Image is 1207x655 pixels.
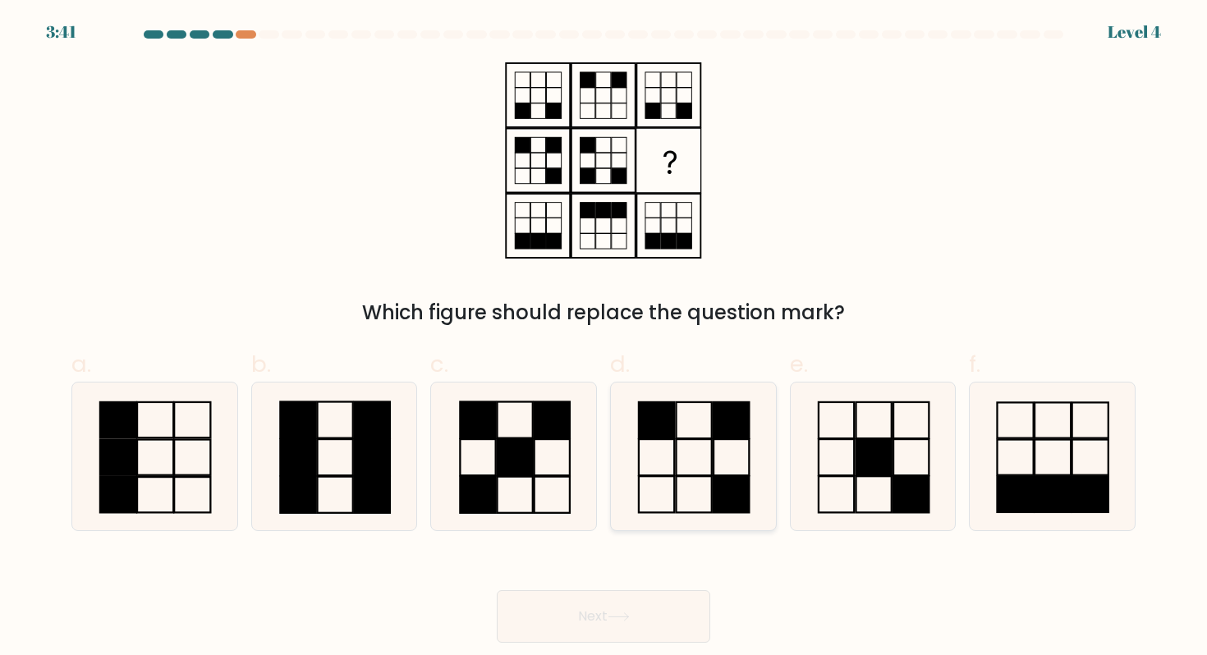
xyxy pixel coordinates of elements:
span: f. [969,348,980,380]
div: 3:41 [46,20,76,44]
span: d. [610,348,630,380]
div: Which figure should replace the question mark? [81,298,1126,327]
span: b. [251,348,271,380]
span: a. [71,348,91,380]
span: e. [790,348,808,380]
button: Next [497,590,710,643]
div: Level 4 [1108,20,1161,44]
span: c. [430,348,448,380]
